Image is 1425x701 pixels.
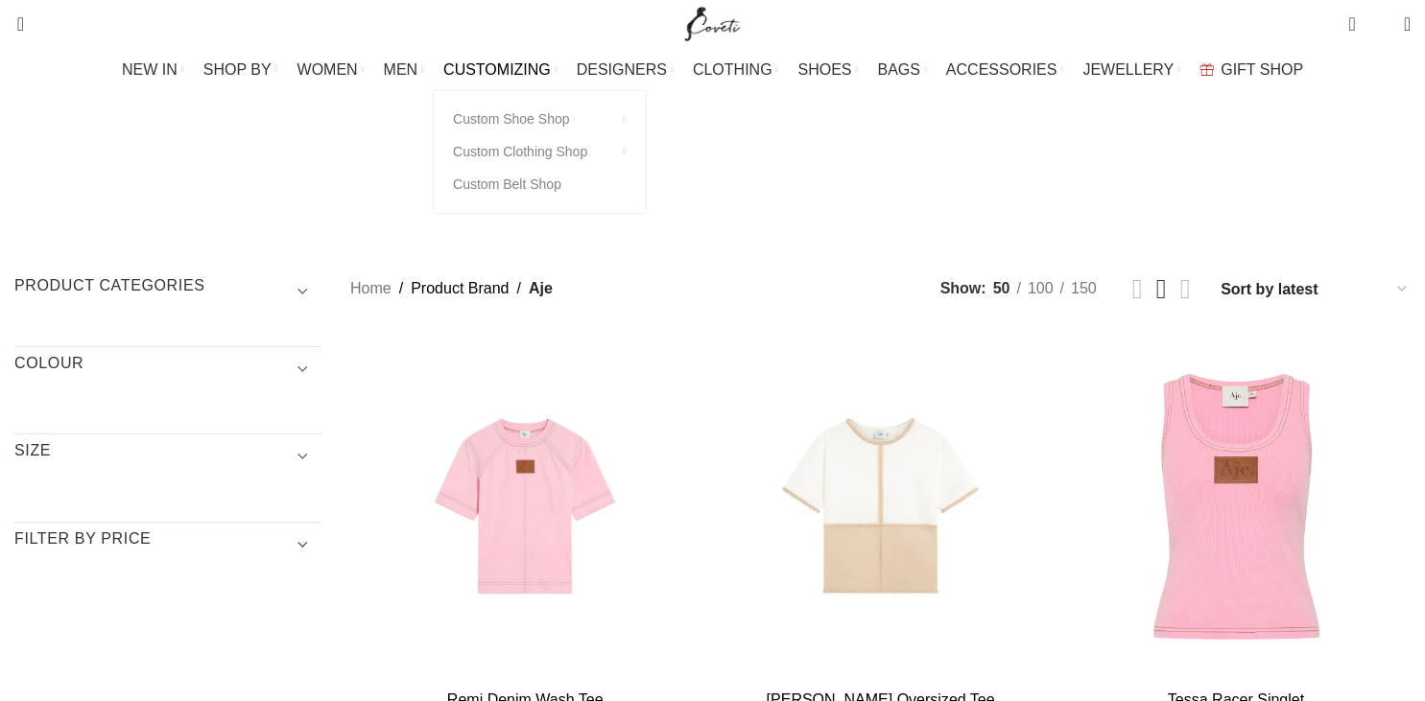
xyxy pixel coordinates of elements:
[1374,19,1389,34] span: 0
[350,332,700,681] a: Remi Denim Wash Tee
[14,275,321,308] h3: Product categories
[122,51,184,89] a: NEW IN
[1199,51,1303,89] a: GIFT SHOP
[5,51,1420,89] div: Main navigation
[797,51,858,89] a: SHOES
[705,332,1055,681] a: Rae Oversized Tee
[203,60,272,79] span: SHOP BY
[877,60,919,79] span: BAGS
[14,353,321,386] h3: COLOUR
[203,51,278,89] a: SHOP BY
[443,51,558,89] a: CUSTOMIZING
[1082,60,1174,79] span: JEWELLERY
[453,168,626,200] a: Custom Belt Shop
[1339,5,1365,43] a: 0
[797,60,851,79] span: SHOES
[14,528,321,561] h3: Filter by price
[384,51,424,89] a: MEN
[1221,60,1303,79] span: GIFT SHOP
[680,14,745,31] a: Site logo
[946,51,1064,89] a: ACCESSORIES
[1061,332,1411,681] a: Tessa Racer Singlet
[1082,51,1180,89] a: JEWELLERY
[453,103,626,135] a: Custom Shoe Shop
[693,51,779,89] a: CLOTHING
[297,51,365,89] a: WOMEN
[946,60,1057,79] span: ACCESSORIES
[1350,10,1365,24] span: 0
[5,5,24,43] a: Search
[577,51,674,89] a: DESIGNERS
[453,135,626,168] a: Custom Clothing Shop
[693,60,772,79] span: CLOTHING
[297,60,358,79] span: WOMEN
[1370,5,1389,43] div: My Wishlist
[122,60,178,79] span: NEW IN
[14,440,321,473] h3: SIZE
[577,60,667,79] span: DESIGNERS
[1199,63,1214,76] img: GiftBag
[443,60,551,79] span: CUSTOMIZING
[384,60,418,79] span: MEN
[877,51,926,89] a: BAGS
